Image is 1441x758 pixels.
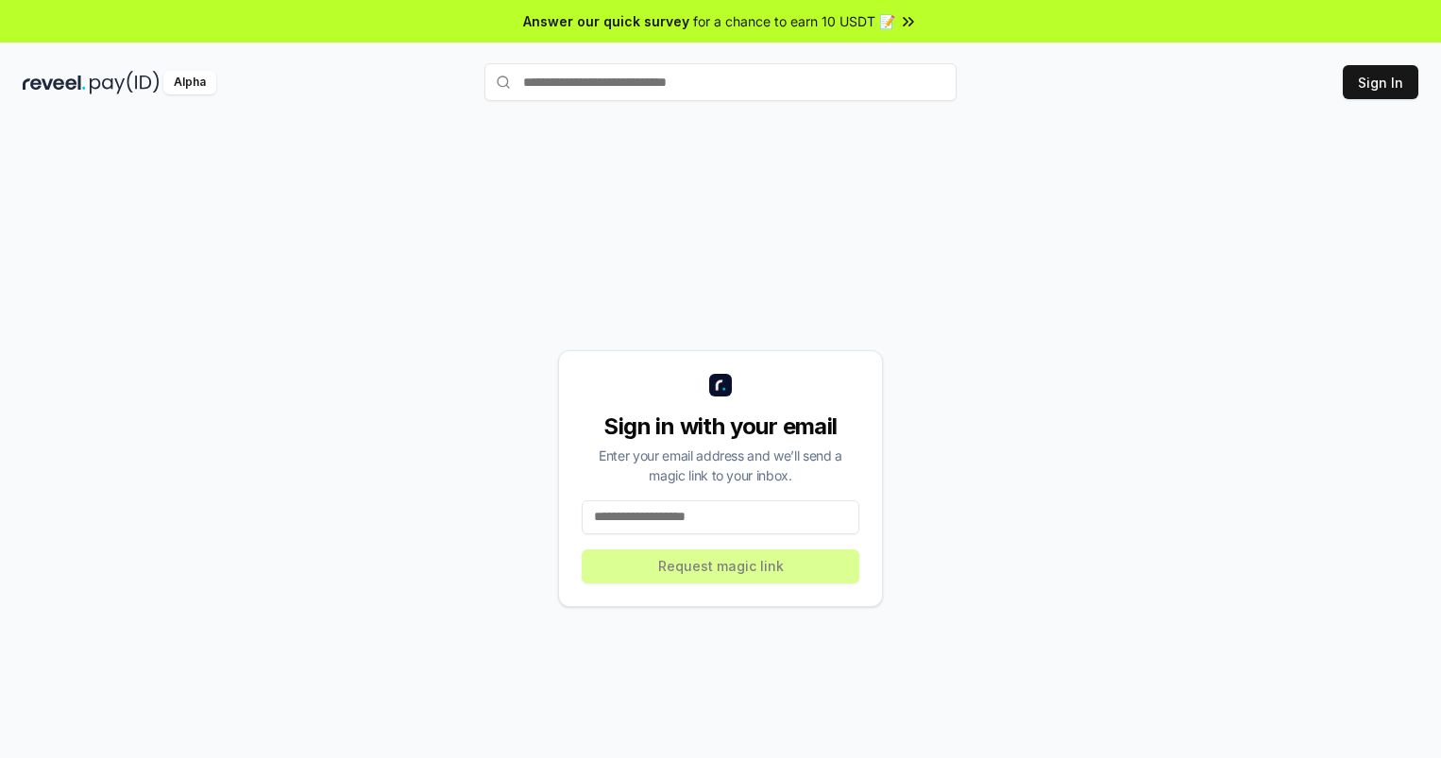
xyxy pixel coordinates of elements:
div: Alpha [163,71,216,94]
button: Sign In [1343,65,1418,99]
div: Enter your email address and we’ll send a magic link to your inbox. [582,446,859,485]
img: reveel_dark [23,71,86,94]
span: Answer our quick survey [523,11,689,31]
img: pay_id [90,71,160,94]
img: logo_small [709,374,732,396]
div: Sign in with your email [582,412,859,442]
span: for a chance to earn 10 USDT 📝 [693,11,895,31]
